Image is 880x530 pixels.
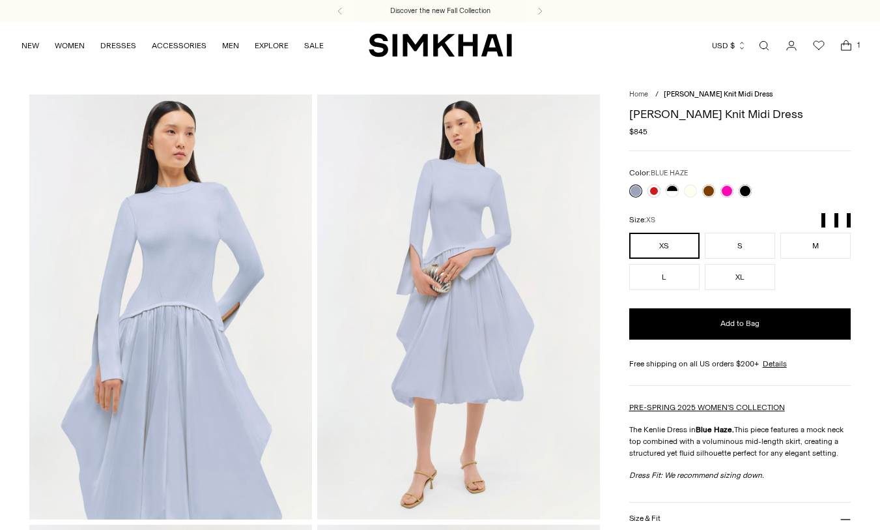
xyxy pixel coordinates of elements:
label: Size: [629,214,655,226]
a: SIMKHAI [369,33,512,58]
button: Add to Bag [629,308,851,340]
button: XL [705,264,775,290]
a: Home [629,90,648,98]
p: The Kenlie Dress in This piece features a mock neck top combined with a voluminous mid-length ski... [629,424,851,459]
button: L [629,264,700,290]
button: M [780,233,851,259]
button: S [705,233,775,259]
button: USD $ [712,31,746,60]
span: [PERSON_NAME] Knit Midi Dress [664,90,773,98]
span: Add to Bag [720,318,759,329]
a: NEW [21,31,39,60]
h1: [PERSON_NAME] Knit Midi Dress [629,108,851,120]
a: Discover the new Fall Collection [390,6,490,16]
button: XS [629,233,700,259]
a: Open cart modal [833,33,859,59]
span: XS [646,216,655,224]
a: DRESSES [100,31,136,60]
label: Color: [629,167,688,179]
a: ACCESSORIES [152,31,206,60]
a: PRE-SPRING 2025 WOMEN'S COLLECTION [629,403,785,412]
strong: Blue Haze. [696,425,734,434]
span: 1 [853,39,864,51]
a: Details [763,358,787,370]
div: / [655,89,659,100]
div: Free shipping on all US orders $200+ [629,358,851,370]
a: Go to the account page [778,33,804,59]
a: Wishlist [806,33,832,59]
span: BLUE HAZE [651,169,688,177]
a: EXPLORE [255,31,289,60]
img: Kenlie Taffeta Knit Midi Dress [29,95,312,519]
img: Kenlie Taffeta Knit Midi Dress [317,95,600,519]
a: WOMEN [55,31,85,60]
a: MEN [222,31,239,60]
span: $845 [629,126,647,138]
em: Dress Fit: We recommend sizing down. [629,471,764,480]
a: SALE [304,31,324,60]
a: Open search modal [751,33,777,59]
nav: breadcrumbs [629,89,851,100]
h3: Size & Fit [629,514,660,523]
